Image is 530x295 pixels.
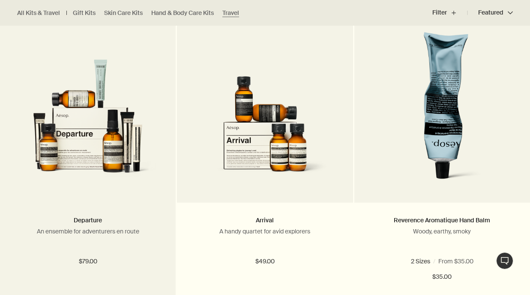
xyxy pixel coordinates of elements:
[367,227,517,235] p: Woody, earthy, smoky
[13,227,163,235] p: An ensemble for adventurers en route
[151,9,214,17] a: Hand & Body Care Kits
[394,216,490,224] a: Reverence Aromatique Hand Balm
[256,216,274,224] a: Arrival
[17,9,60,17] a: All Kits & Travel
[190,227,340,235] p: A handy quartet for avid explorers
[13,59,163,190] img: Cloth packaging surrounded by the seven products that are included.
[177,32,353,203] a: A beige kit surrounded by four amber bottles with flip-caps
[496,252,513,269] button: Live Assistance
[79,257,97,267] span: $79.00
[104,9,143,17] a: Skin Care Kits
[432,3,467,23] button: Filter
[415,257,435,265] span: 2.4 oz
[467,3,513,23] button: Featured
[255,257,275,267] span: $49.00
[375,32,509,190] img: Reverence Aromatique Hand Balm in aluminium tube
[190,59,340,190] img: A beige kit surrounded by four amber bottles with flip-caps
[222,9,239,17] a: Travel
[73,9,96,17] a: Gift Kits
[432,272,452,282] span: $35.00
[74,216,102,224] a: Departure
[452,257,475,265] span: 16.5 oz
[354,32,530,203] a: Reverence Aromatique Hand Balm in aluminium tube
